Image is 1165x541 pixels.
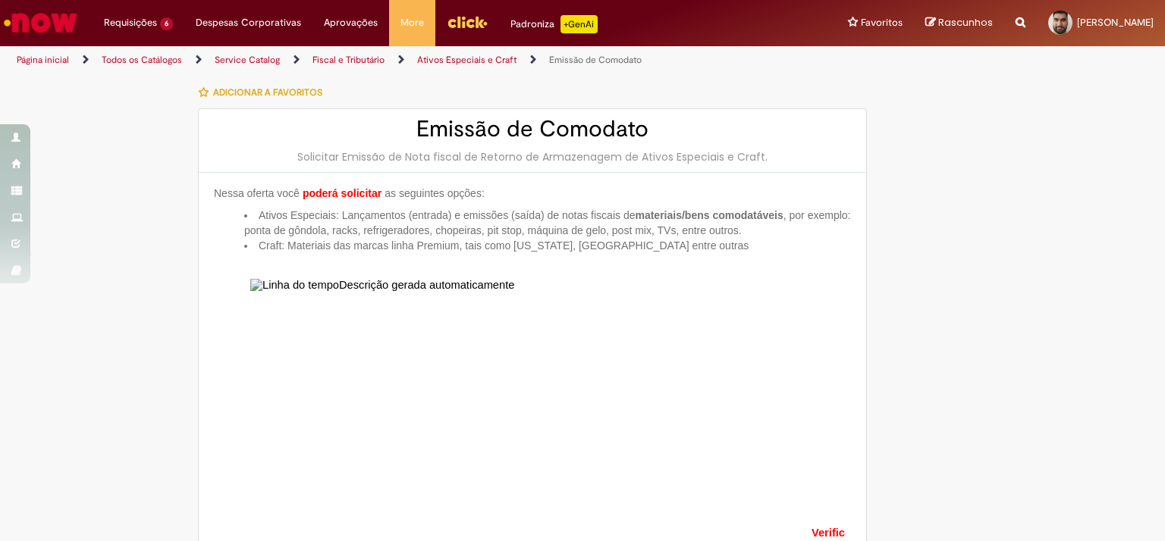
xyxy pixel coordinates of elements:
span: as seguintes opções: [385,187,485,199]
span: Aprovações [324,15,378,30]
strong: materiais/bens comodatáveis [635,209,783,221]
h2: Emissão de Comodato [214,117,851,142]
ul: Trilhas de página [11,46,765,74]
li: Craft: Materiais das marcas linha Premium, tais como [US_STATE], [GEOGRAPHIC_DATA] entre outras [244,238,851,253]
a: Página inicial [17,54,69,66]
button: Adicionar a Favoritos [198,77,331,108]
span: [PERSON_NAME] [1077,16,1154,29]
span: 6 [160,17,173,30]
span: poderá solicitar [303,187,382,199]
a: Service Catalog [215,54,280,66]
span: Despesas Corporativas [196,15,301,30]
span: Nessa oferta você [214,187,300,199]
a: Emissão de Comodato [549,54,642,66]
span: Requisições [104,15,157,30]
a: Rascunhos [925,16,993,30]
div: Solicitar Emissão de Nota fiscal de Retorno de Armazenagem de Ativos Especiais e Craft. [214,149,851,164]
span: Favoritos [861,15,903,30]
div: Padroniza [510,15,598,33]
p: +GenAi [561,15,598,33]
span: More [400,15,424,30]
a: Ativos Especiais e Craft [417,54,517,66]
a: Fiscal e Tributário [312,54,385,66]
img: click_logo_yellow_360x200.png [447,11,488,33]
img: ServiceNow [2,8,80,38]
li: Ativos Especiais: Lançamentos (entrada) e emissões (saída) de notas fiscais de , por exemplo: pon... [244,208,851,238]
a: Todos os Catálogos [102,54,182,66]
span: Adicionar a Favoritos [213,86,322,99]
span: Rascunhos [938,15,993,30]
